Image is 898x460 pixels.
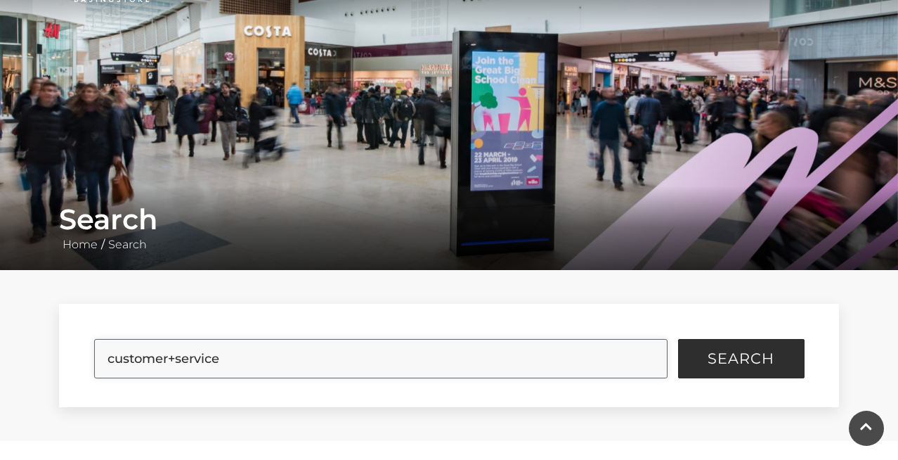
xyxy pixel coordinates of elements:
[59,203,839,236] h1: Search
[708,352,774,366] span: Search
[48,203,850,253] div: /
[59,238,101,251] a: Home
[94,339,668,378] input: Search Site
[678,339,805,378] button: Search
[105,238,150,251] a: Search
